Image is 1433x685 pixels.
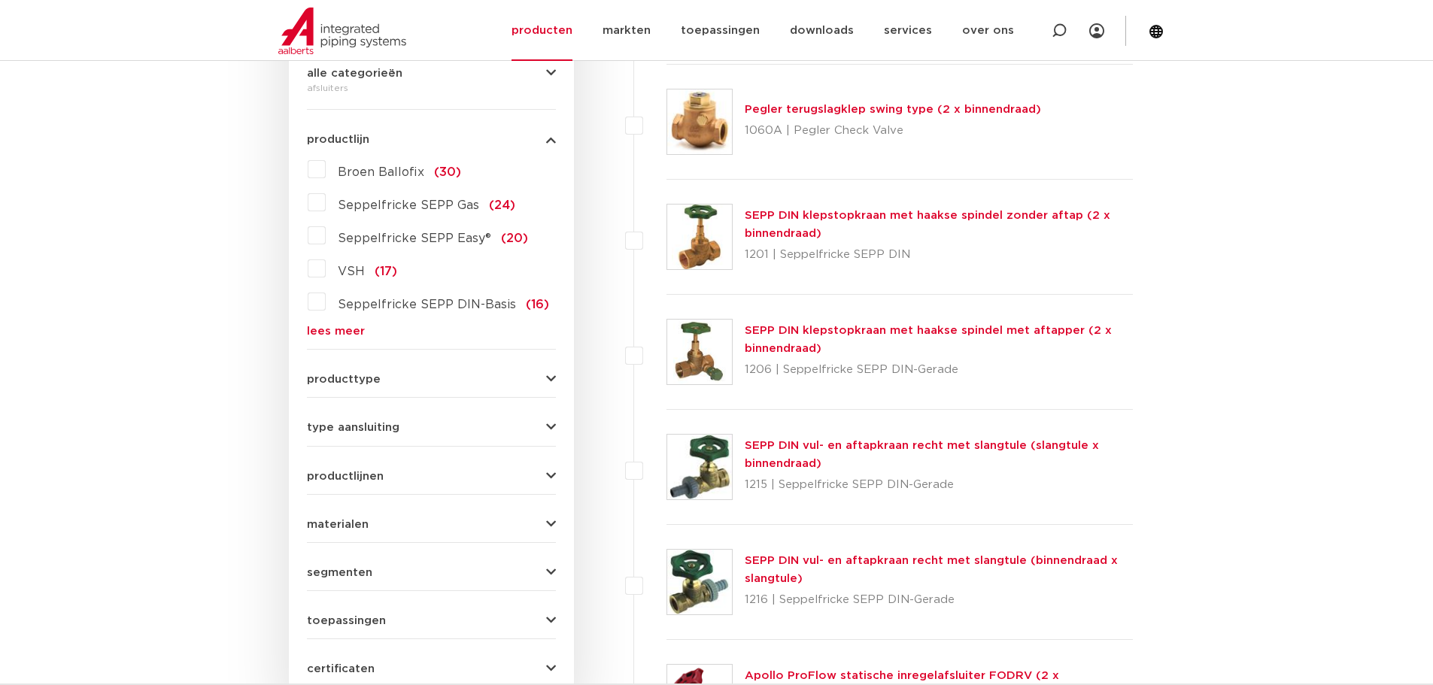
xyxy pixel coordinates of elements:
p: 1215 | Seppelfricke SEPP DIN-Gerade [745,473,1134,497]
a: Pegler terugslagklep swing type (2 x binnendraad) [745,104,1041,115]
a: lees meer [307,326,556,337]
span: (16) [526,299,549,311]
span: (24) [489,199,515,211]
span: toepassingen [307,615,386,626]
button: productlijn [307,134,556,145]
span: productlijn [307,134,369,145]
button: producttype [307,374,556,385]
span: Broen Ballofix [338,166,424,178]
button: segmenten [307,567,556,578]
p: 1216 | Seppelfricke SEPP DIN-Gerade [745,588,1134,612]
span: Seppelfricke SEPP Easy® [338,232,491,244]
button: type aansluiting [307,422,556,433]
img: Thumbnail for SEPP DIN klepstopkraan met haakse spindel zonder aftap (2 x binnendraad) [667,205,732,269]
span: certificaten [307,663,375,674]
p: 1201 | Seppelfricke SEPP DIN [745,243,1134,267]
button: certificaten [307,663,556,674]
p: 1060A | Pegler Check Valve [745,119,1041,143]
div: afsluiters [307,79,556,97]
a: SEPP DIN klepstopkraan met haakse spindel met aftapper (2 x binnendraad) [745,325,1112,354]
span: alle categorieën [307,68,402,79]
button: materialen [307,519,556,530]
span: producttype [307,374,381,385]
a: SEPP DIN vul- en aftapkraan recht met slangtule (slangtule x binnendraad) [745,440,1099,469]
button: toepassingen [307,615,556,626]
img: Thumbnail for Pegler terugslagklep swing type (2 x binnendraad) [667,89,732,154]
span: (17) [375,265,397,277]
span: Seppelfricke SEPP Gas [338,199,479,211]
span: (30) [434,166,461,178]
span: productlijnen [307,471,384,482]
span: materialen [307,519,369,530]
a: SEPP DIN vul- en aftapkraan recht met slangtule (binnendraad x slangtule) [745,555,1118,584]
a: SEPP DIN klepstopkraan met haakse spindel zonder aftap (2 x binnendraad) [745,210,1110,239]
img: Thumbnail for SEPP DIN vul- en aftapkraan recht met slangtule (slangtule x binnendraad) [667,435,732,499]
span: segmenten [307,567,372,578]
button: productlijnen [307,471,556,482]
span: (20) [501,232,528,244]
img: Thumbnail for SEPP DIN vul- en aftapkraan recht met slangtule (binnendraad x slangtule) [667,550,732,614]
span: type aansluiting [307,422,399,433]
span: Seppelfricke SEPP DIN-Basis [338,299,516,311]
span: VSH [338,265,365,277]
p: 1206 | Seppelfricke SEPP DIN-Gerade [745,358,1134,382]
img: Thumbnail for SEPP DIN klepstopkraan met haakse spindel met aftapper (2 x binnendraad) [667,320,732,384]
button: alle categorieën [307,68,556,79]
